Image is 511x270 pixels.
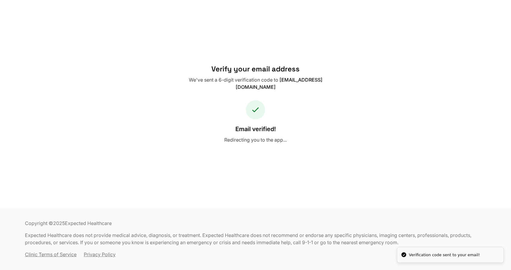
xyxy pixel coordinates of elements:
h3: Email verified! [188,124,323,134]
p: Copyright © 2025 Expected Healthcare [25,220,486,227]
a: Privacy Policy [84,251,116,258]
a: Clinic Terms of Service [25,251,77,258]
div: Verification code sent to your email! [409,252,480,258]
p: Expected Healthcare does not provide medical advice, diagnosis, or treatment. Expected Healthcare... [25,232,486,246]
p: Redirecting you to the app... [188,136,323,143]
h2: Verify your email address [188,64,323,74]
p: We've sent a 6-digit verification code to [188,76,323,91]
